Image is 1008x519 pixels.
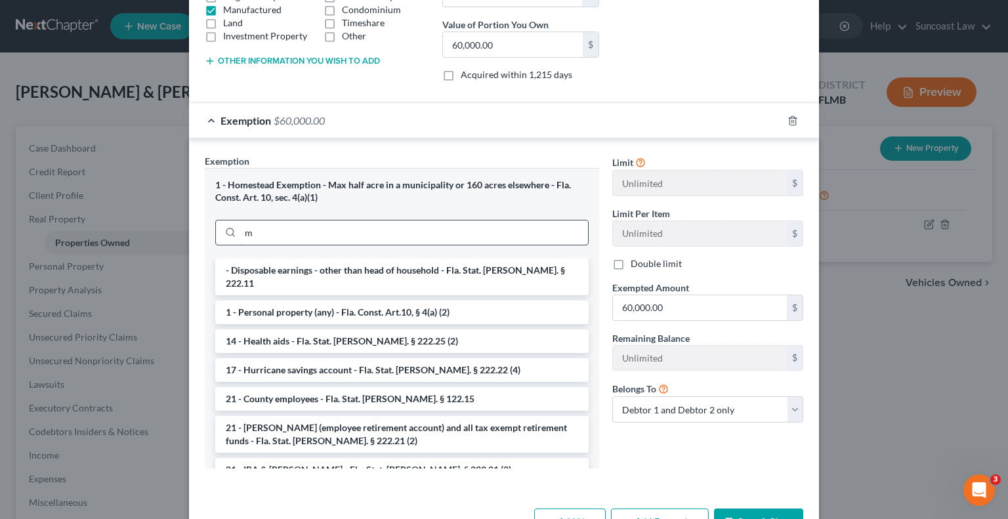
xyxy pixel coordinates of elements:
[342,30,366,43] label: Other
[205,56,380,66] button: Other information you wish to add
[461,68,572,81] label: Acquired within 1,215 days
[613,346,787,371] input: --
[215,301,589,324] li: 1 - Personal property (any) - Fla. Const. Art.10, § 4(a) (2)
[787,221,803,246] div: $
[631,257,682,270] label: Double limit
[612,282,689,293] span: Exempted Amount
[215,387,589,411] li: 21 - County employees - Fla. Stat. [PERSON_NAME]. § 122.15
[990,474,1001,485] span: 3
[787,295,803,320] div: $
[215,416,589,453] li: 21 - [PERSON_NAME] (employee retirement account) and all tax exempt retirement funds - Fla. Stat....
[215,458,589,482] li: 21 - IRA & [PERSON_NAME] - Fla. Stat. [PERSON_NAME]. § 222.21 (2)
[342,16,385,30] label: Timeshare
[240,220,588,245] input: Search exemption rules...
[612,331,690,345] label: Remaining Balance
[613,295,787,320] input: 0.00
[223,3,282,16] label: Manufactured
[612,383,656,394] span: Belongs To
[205,156,249,167] span: Exemption
[583,32,598,57] div: $
[442,18,549,31] label: Value of Portion You Own
[215,358,589,382] li: 17 - Hurricane savings account - Fla. Stat. [PERSON_NAME]. § 222.22 (4)
[223,16,243,30] label: Land
[274,114,325,127] span: $60,000.00
[342,3,401,16] label: Condominium
[613,171,787,196] input: --
[220,114,271,127] span: Exemption
[613,221,787,246] input: --
[443,32,583,57] input: 0.00
[612,157,633,168] span: Limit
[787,171,803,196] div: $
[787,346,803,371] div: $
[215,259,589,295] li: - Disposable earnings - other than head of household - Fla. Stat. [PERSON_NAME]. § 222.11
[963,474,995,506] iframe: Intercom live chat
[215,179,589,203] div: 1 - Homestead Exemption - Max half acre in a municipality or 160 acres elsewhere - Fla. Const. Ar...
[223,30,307,43] label: Investment Property
[612,207,670,220] label: Limit Per Item
[215,329,589,353] li: 14 - Health aids - Fla. Stat. [PERSON_NAME]. § 222.25 (2)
